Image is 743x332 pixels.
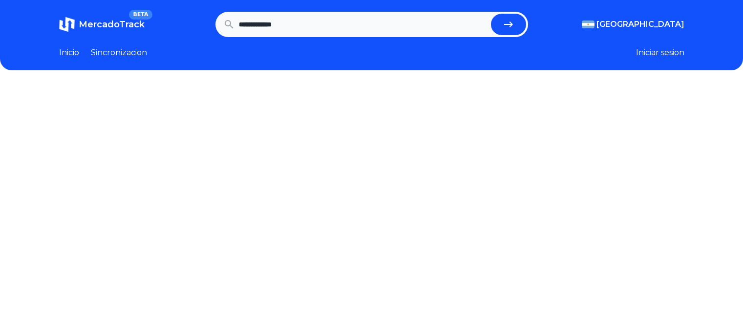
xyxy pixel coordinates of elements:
[582,21,594,28] img: Argentina
[596,19,684,30] span: [GEOGRAPHIC_DATA]
[59,47,79,59] a: Inicio
[129,10,152,20] span: BETA
[582,19,684,30] button: [GEOGRAPHIC_DATA]
[59,17,145,32] a: MercadoTrackBETA
[91,47,147,59] a: Sincronizacion
[79,19,145,30] span: MercadoTrack
[636,47,684,59] button: Iniciar sesion
[59,17,75,32] img: MercadoTrack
